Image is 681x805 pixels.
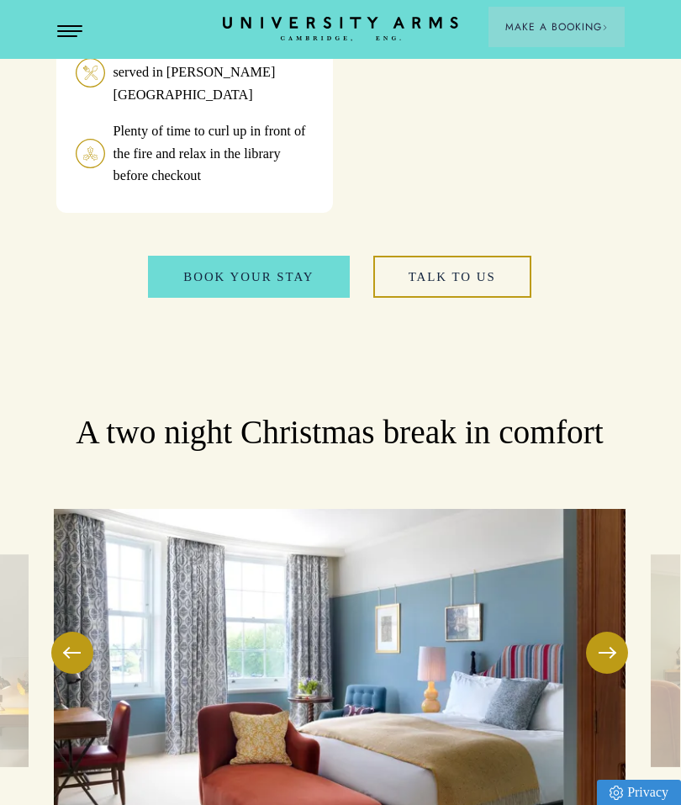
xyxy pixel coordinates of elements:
a: talk to us [373,256,531,298]
a: book your stay [148,256,349,298]
button: Make a BookingArrow icon [488,7,625,47]
button: Next Slide [586,632,628,674]
button: Open Menu [57,25,82,39]
p: Plenty of time to curl up in front of the fire and relax in the library before checkout [113,120,314,187]
a: Privacy [597,780,681,805]
img: image-d5dbfeae6fa4c3be420f23de744ec97b9c5ebc44-36x36-svg [76,58,105,87]
span: Make a Booking [505,19,608,34]
h2: A two night Christmas break in comfort [56,412,624,453]
img: image-8cd220cb6bd37099a561386b53d57f73054b7aa0-36x36-svg [76,139,105,168]
p: Leisurely [DATE] Breakfast will be served in [PERSON_NAME][GEOGRAPHIC_DATA] [113,40,314,106]
img: Arrow icon [602,24,608,30]
img: Privacy [610,786,623,800]
a: Home [223,17,458,42]
button: Previous Slide [51,632,93,674]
